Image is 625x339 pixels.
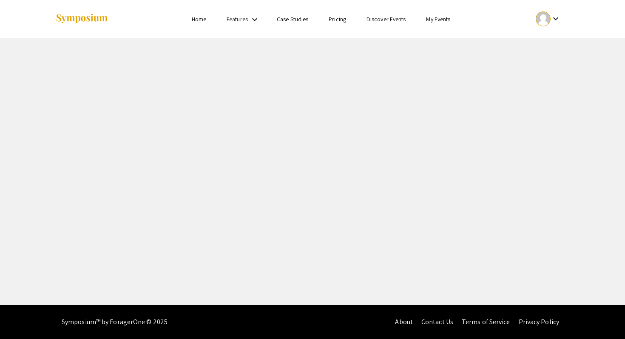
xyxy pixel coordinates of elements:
[192,15,206,23] a: Home
[366,15,406,23] a: Discover Events
[329,15,346,23] a: Pricing
[519,317,559,326] a: Privacy Policy
[62,305,168,339] div: Symposium™ by ForagerOne © 2025
[527,9,570,28] button: Expand account dropdown
[462,317,510,326] a: Terms of Service
[250,14,260,25] mat-icon: Expand Features list
[227,15,248,23] a: Features
[55,13,108,25] img: Symposium by ForagerOne
[421,317,453,326] a: Contact Us
[395,317,413,326] a: About
[551,14,561,24] mat-icon: Expand account dropdown
[426,15,450,23] a: My Events
[277,15,308,23] a: Case Studies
